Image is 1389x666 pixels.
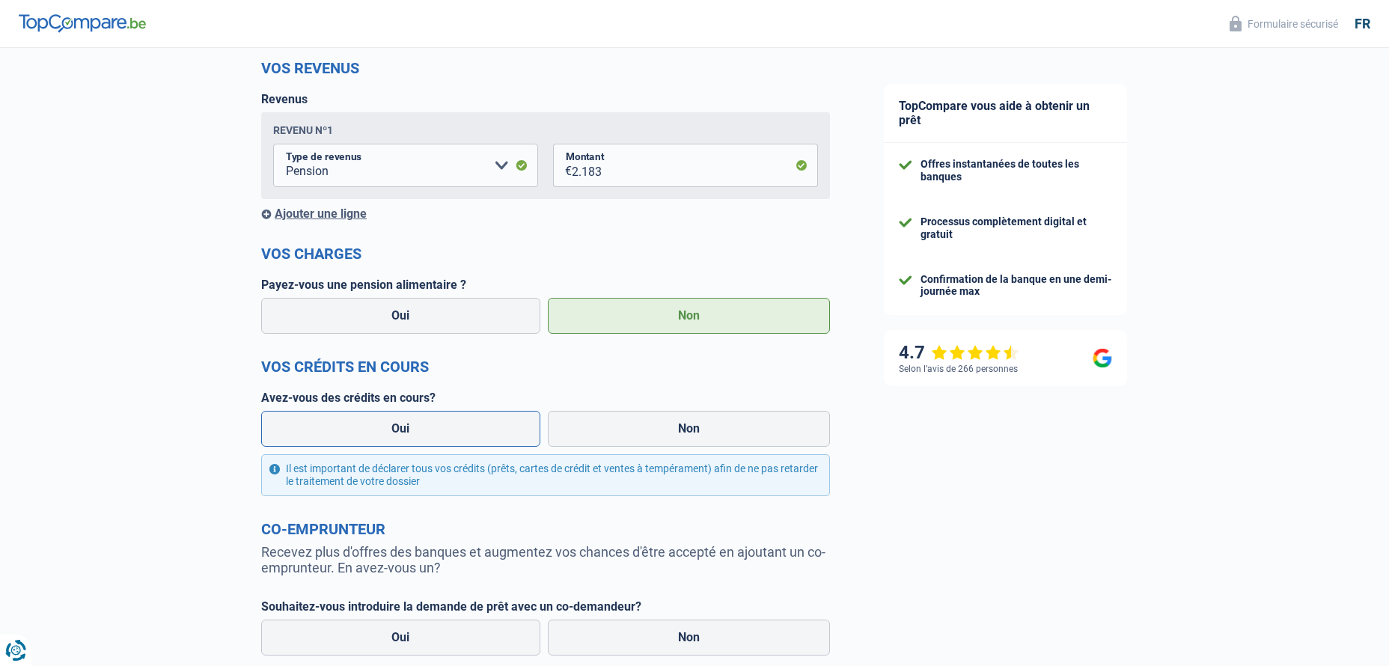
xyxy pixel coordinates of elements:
[261,207,830,221] div: Ajouter une ligne
[261,358,830,376] h2: Vos crédits en cours
[921,158,1112,183] div: Offres instantanées de toutes les banques
[261,411,540,447] label: Oui
[19,14,146,32] img: TopCompare Logo
[899,342,1019,364] div: 4.7
[261,391,830,405] label: Avez-vous des crédits en cours?
[261,620,540,656] label: Oui
[261,59,830,77] h2: Vos revenus
[261,245,830,263] h2: Vos charges
[261,520,830,538] h2: Co-emprunteur
[548,411,831,447] label: Non
[1221,11,1347,36] button: Formulaire sécurisé
[273,124,333,136] div: Revenu nº1
[261,92,308,106] label: Revenus
[261,599,830,614] label: Souhaitez-vous introduire la demande de prêt avec un co-demandeur?
[921,216,1112,241] div: Processus complètement digital et gratuit
[899,364,1018,374] div: Selon l’avis de 266 personnes
[548,298,831,334] label: Non
[884,84,1127,143] div: TopCompare vous aide à obtenir un prêt
[921,273,1112,299] div: Confirmation de la banque en une demi-journée max
[553,144,572,187] span: €
[261,278,830,292] label: Payez-vous une pension alimentaire ?
[261,298,540,334] label: Oui
[548,620,831,656] label: Non
[1355,16,1370,32] div: fr
[261,544,830,575] p: Recevez plus d'offres des banques et augmentez vos chances d'être accepté en ajoutant un co-empru...
[261,454,830,496] div: Il est important de déclarer tous vos crédits (prêts, cartes de crédit et ventes à tempérament) a...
